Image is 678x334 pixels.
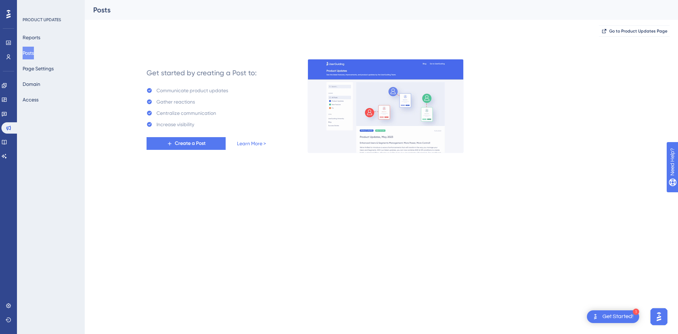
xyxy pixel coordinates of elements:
[93,5,652,15] div: Posts
[23,78,40,90] button: Domain
[147,68,257,78] div: Get started by creating a Post to:
[156,98,195,106] div: Gather reactions
[23,17,61,23] div: PRODUCT UPDATES
[23,47,34,59] button: Posts
[147,137,226,150] button: Create a Post
[23,31,40,44] button: Reports
[602,313,634,321] div: Get Started!
[633,309,639,315] div: 1
[156,120,194,129] div: Increase visibility
[308,59,464,153] img: 253145e29d1258e126a18a92d52e03bb.gif
[23,62,54,75] button: Page Settings
[156,86,228,95] div: Communicate product updates
[17,2,44,10] span: Need Help?
[587,310,639,323] div: Open Get Started! checklist, remaining modules: 1
[609,28,667,34] span: Go to Product Updates Page
[591,312,600,321] img: launcher-image-alternative-text
[237,139,266,148] a: Learn More >
[175,139,206,148] span: Create a Post
[599,25,670,37] button: Go to Product Updates Page
[23,93,38,106] button: Access
[648,306,670,327] iframe: UserGuiding AI Assistant Launcher
[156,109,216,117] div: Centralize communication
